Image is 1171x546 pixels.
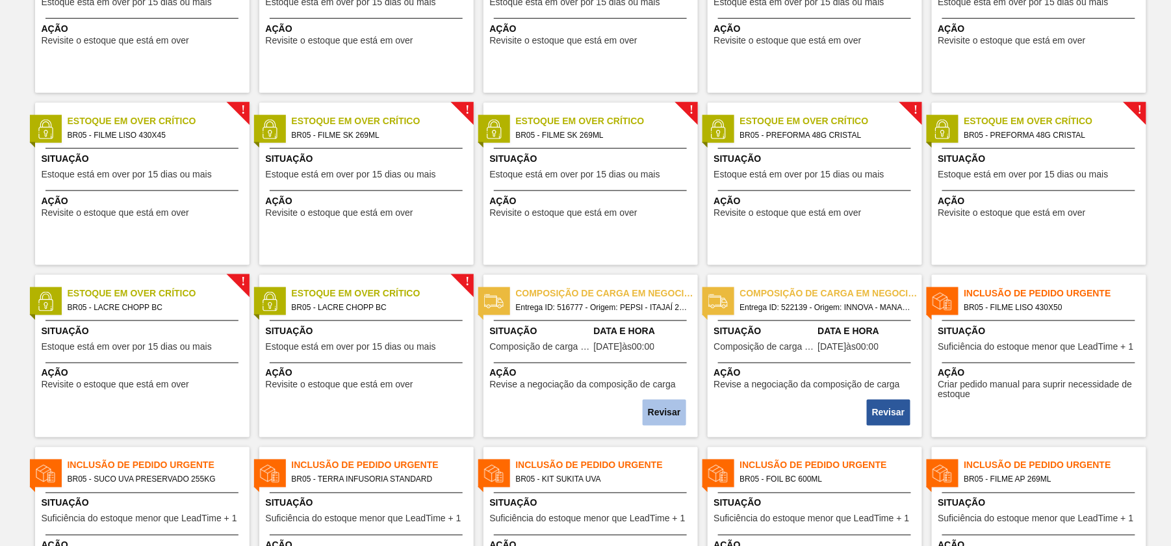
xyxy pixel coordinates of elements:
span: BR05 - FILME SK 269ML [292,128,463,142]
div: Completar tarefa: 30070383 [644,398,688,427]
img: status [933,292,952,311]
span: Entrega ID: 522139 - Origem: INNOVA - MANAUS (AM) - Destino: BR05 [740,300,912,315]
img: status [260,464,279,484]
span: Situação [938,324,1143,338]
span: Situação [266,497,470,510]
span: Inclusão de Pedido Urgente [964,459,1146,473]
span: Estoque está em over por 15 dias ou mais [938,170,1109,179]
span: Ação [490,22,695,36]
img: status [933,120,952,139]
span: Ação [938,22,1143,36]
span: Ação [714,22,919,36]
span: Situação [42,152,246,166]
span: Estoque em Over Crítico [740,114,922,128]
span: Situação [490,497,695,510]
span: BR05 - SUCO UVA PRESERVADO 255KG [68,473,239,487]
span: Ação [938,194,1143,208]
span: Situação [714,152,919,166]
button: Revisar [643,400,686,426]
span: Estoque está em over por 15 dias ou mais [266,170,436,179]
span: Situação [266,324,470,338]
span: Revisite o estoque que está em over [714,208,862,218]
img: status [484,120,504,139]
span: Revisite o estoque que está em over [938,36,1086,45]
span: Estoque está em over por 15 dias ou mais [42,342,212,352]
img: status [708,120,728,139]
span: Suficiência do estoque menor que LeadTime + 1 [266,514,461,524]
span: Inclusão de Pedido Urgente [964,287,1146,300]
span: Situação [266,152,470,166]
span: Revisite o estoque que está em over [42,380,189,390]
span: Revisite o estoque que está em over [490,208,637,218]
span: Criar pedido manual para suprir necessidade de estoque [938,380,1143,400]
span: Suficiência do estoque menor que LeadTime + 1 [42,514,237,524]
img: status [36,464,55,484]
span: Estoque está em over por 15 dias ou mais [490,170,660,179]
span: Estoque em Over Crítico [964,114,1146,128]
span: Composição de carga em negociação [740,287,922,300]
span: Composição de carga em negociação [714,342,815,352]
span: Ação [42,367,246,380]
span: Ação [42,194,246,208]
img: status [36,120,55,139]
span: BR05 - FILME SK 269ML [516,128,688,142]
span: 30/08/2021,[object Object] [818,342,879,352]
span: ! [465,105,469,115]
span: Suficiência do estoque menor que LeadTime + 1 [938,342,1134,352]
span: Ação [266,22,470,36]
div: Completar tarefa: 30070432 [868,398,912,427]
span: Estoque está em over por 15 dias ou mais [42,170,212,179]
span: BR05 - PREFORMA 48G CRISTAL [740,128,912,142]
img: status [484,292,504,311]
img: status [260,120,279,139]
span: ! [465,278,469,287]
span: Revise a negociação da composição de carga [490,380,676,390]
span: BR05 - TERRA INFUSORIA STANDARD [292,473,463,487]
span: Revisite o estoque que está em over [266,208,413,218]
span: BR05 - PREFORMA 48G CRISTAL [964,128,1136,142]
span: Ação [266,367,470,380]
span: Revisite o estoque que está em over [714,36,862,45]
span: Estoque em Over Crítico [516,114,698,128]
span: BR05 - FILME LISO 430X50 [964,300,1136,315]
span: Revisite o estoque que está em over [42,208,189,218]
span: ! [689,105,693,115]
span: Ação [490,194,695,208]
span: Estoque está em over por 15 dias ou mais [266,342,436,352]
span: Composição de carga em negociação [490,342,591,352]
span: Estoque em Over Crítico [292,114,474,128]
img: status [36,292,55,311]
span: Entrega ID: 516777 - Origem: PEPSI - ITAJAÍ 2 (SC) - Destino: BR05 [516,300,688,315]
span: Suficiência do estoque menor que LeadTime + 1 [490,514,686,524]
span: Revise a negociação da composição de carga [714,380,900,390]
img: status [260,292,279,311]
span: Data e Hora [594,324,695,338]
span: Estoque em Over Crítico [68,287,250,300]
span: Inclusão de Pedido Urgente [292,459,474,473]
span: Estoque em Over Crítico [68,114,250,128]
span: Revisite o estoque que está em over [490,36,637,45]
span: Suficiência do estoque menor que LeadTime + 1 [714,514,910,524]
span: BR05 - FILME LISO 430X45 [68,128,239,142]
span: Estoque está em over por 15 dias ou mais [714,170,884,179]
span: Inclusão de Pedido Urgente [516,459,698,473]
span: Situação [714,497,919,510]
span: Inclusão de Pedido Urgente [740,459,922,473]
span: Ação [266,194,470,208]
span: Situação [42,497,246,510]
img: status [484,464,504,484]
span: ! [914,105,918,115]
span: Estoque em Over Crítico [292,287,474,300]
span: Data e Hora [818,324,919,338]
button: Revisar [867,400,910,426]
span: Ação [938,367,1143,380]
span: BR05 - LACRE CHOPP BC [68,300,239,315]
span: Ação [490,367,695,380]
span: Situação [42,324,246,338]
span: ! [241,105,245,115]
span: 14/07/2021,[object Object] [594,342,655,352]
span: Ação [714,367,919,380]
span: Situação [938,152,1143,166]
span: Revisite o estoque que está em over [938,208,1086,218]
span: BR05 - KIT SUKITA UVA [516,473,688,487]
